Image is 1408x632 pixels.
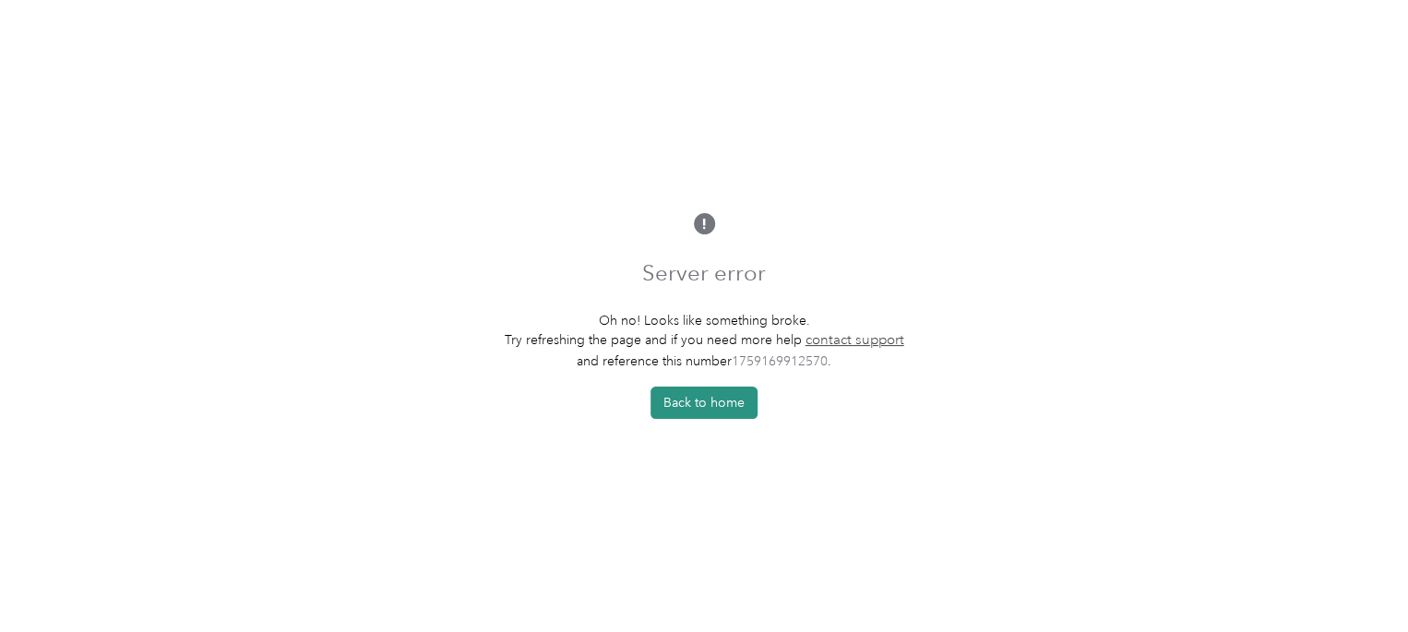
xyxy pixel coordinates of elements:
[505,330,904,352] p: Try refreshing the page and if you need more help
[805,331,904,349] a: contact support
[505,311,904,330] p: Oh no! Looks like something broke.
[1305,529,1408,632] iframe: Everlance-gr Chat Button Frame
[650,387,758,419] button: Back to home
[732,353,828,369] span: 1759169912570
[505,352,904,371] p: and reference this number .
[642,251,766,295] h1: Server error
